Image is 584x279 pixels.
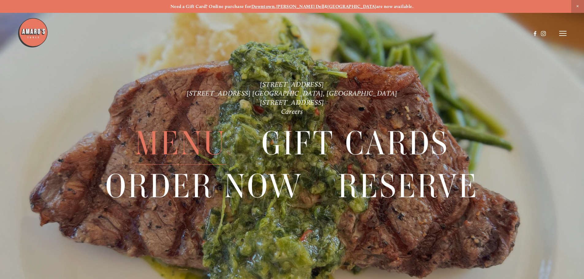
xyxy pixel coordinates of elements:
[275,4,276,9] strong: ,
[324,4,327,9] strong: &
[135,123,226,164] a: Menu
[260,80,324,89] a: [STREET_ADDRESS]
[327,4,376,9] a: [GEOGRAPHIC_DATA]
[17,17,48,48] img: Amaro's Table
[376,4,414,9] strong: are now available.
[338,165,479,207] a: Reserve
[261,123,449,164] a: Gift Cards
[276,4,324,9] a: [PERSON_NAME] Dell
[170,4,251,9] strong: Need a Gift Card? Online purchase for
[105,165,303,207] span: Order Now
[281,107,303,116] a: Careers
[338,165,479,207] span: Reserve
[105,165,303,207] a: Order Now
[187,89,397,97] a: [STREET_ADDRESS] [GEOGRAPHIC_DATA], [GEOGRAPHIC_DATA]
[260,98,324,107] a: [STREET_ADDRESS]
[251,4,275,9] a: Downtown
